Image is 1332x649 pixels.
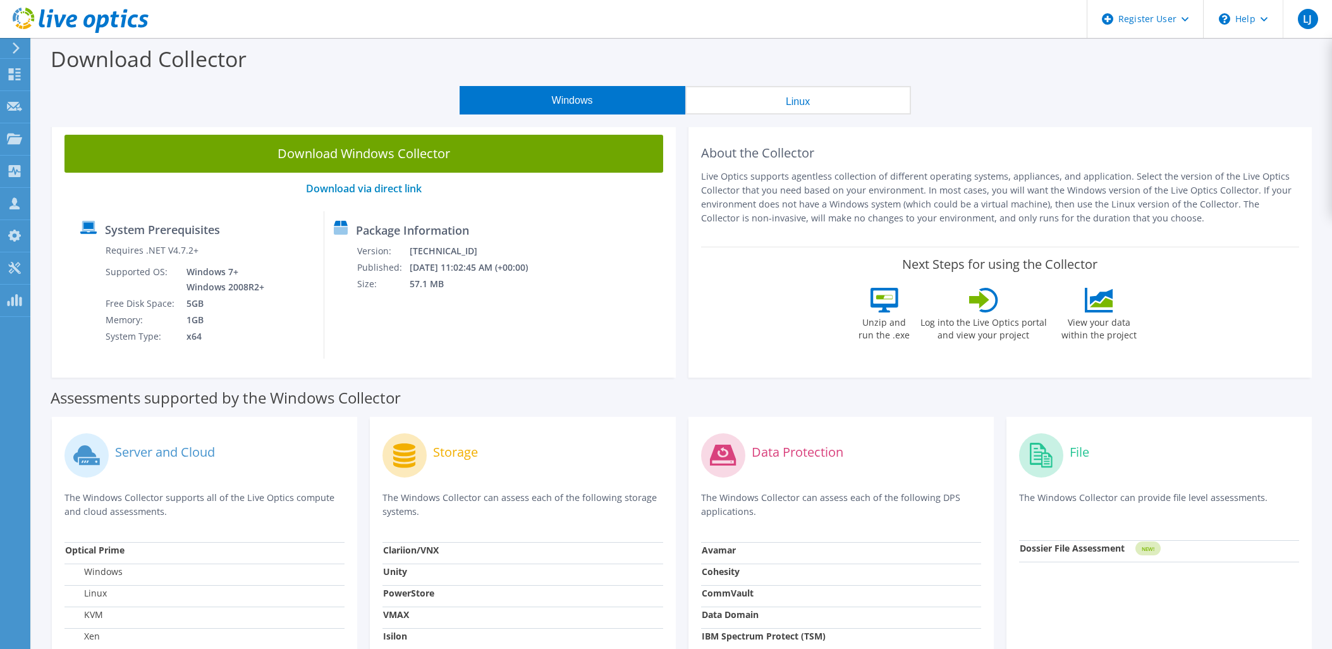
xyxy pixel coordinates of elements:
[1020,542,1125,554] strong: Dossier File Assessment
[702,630,826,642] strong: IBM Spectrum Protect (TSM)
[702,609,759,621] strong: Data Domain
[105,223,220,236] label: System Prerequisites
[383,630,407,642] strong: Isilon
[702,587,754,599] strong: CommVault
[65,630,100,643] label: Xen
[177,264,267,295] td: Windows 7+ Windows 2008R2+
[177,295,267,312] td: 5GB
[1054,312,1145,342] label: View your data within the project
[105,264,177,295] td: Supported OS:
[920,312,1048,342] label: Log into the Live Optics portal and view your project
[51,392,401,404] label: Assessments supported by the Windows Collector
[1298,9,1318,29] span: LJ
[105,312,177,328] td: Memory:
[383,587,434,599] strong: PowerStore
[383,566,407,578] strong: Unity
[1219,13,1230,25] svg: \n
[1070,446,1089,459] label: File
[1141,545,1154,552] tspan: NEW!
[902,257,1097,272] label: Next Steps for using the Collector
[383,609,409,621] strong: VMAX
[65,609,103,621] label: KVM
[357,243,409,259] td: Version:
[409,276,545,292] td: 57.1 MB
[357,259,409,276] td: Published:
[701,145,1300,161] h2: About the Collector
[855,312,913,342] label: Unzip and run the .exe
[106,244,199,257] label: Requires .NET V4.7.2+
[64,135,663,173] a: Download Windows Collector
[115,446,215,459] label: Server and Cloud
[433,446,478,459] label: Storage
[702,544,736,556] strong: Avamar
[701,491,981,519] p: The Windows Collector can assess each of the following DPS applications.
[65,587,107,600] label: Linux
[177,312,267,328] td: 1GB
[1019,491,1299,517] p: The Windows Collector can provide file level assessments.
[383,544,439,556] strong: Clariion/VNX
[409,243,545,259] td: [TECHNICAL_ID]
[64,491,345,519] p: The Windows Collector supports all of the Live Optics compute and cloud assessments.
[702,566,740,578] strong: Cohesity
[306,182,422,195] a: Download via direct link
[177,328,267,345] td: x64
[356,224,469,237] label: Package Information
[51,44,247,73] label: Download Collector
[65,544,125,556] strong: Optical Prime
[685,86,911,114] button: Linux
[357,276,409,292] td: Size:
[105,328,177,345] td: System Type:
[701,170,1300,225] p: Live Optics supports agentless collection of different operating systems, appliances, and applica...
[382,491,663,519] p: The Windows Collector can assess each of the following storage systems.
[460,86,685,114] button: Windows
[65,566,123,578] label: Windows
[409,259,545,276] td: [DATE] 11:02:45 AM (+00:00)
[105,295,177,312] td: Free Disk Space:
[752,446,843,459] label: Data Protection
